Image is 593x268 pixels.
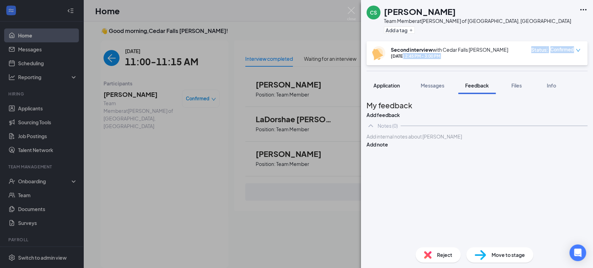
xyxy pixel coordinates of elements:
[421,82,444,89] span: Messages
[391,46,508,53] div: with Cedar Falls [PERSON_NAME]
[531,46,548,53] div: Status :
[547,82,556,89] span: Info
[550,46,574,53] span: Confirmed
[579,6,587,14] svg: Ellipses
[511,82,522,89] span: Files
[366,111,400,119] button: Add feedback
[366,122,375,130] svg: ChevronUp
[384,17,571,24] div: Team Member at [PERSON_NAME] of [GEOGRAPHIC_DATA], [GEOGRAPHIC_DATA]
[366,100,412,111] h2: My feedback
[370,9,377,16] div: CS
[465,82,489,89] span: Feedback
[391,47,433,53] b: Second interview
[492,251,525,259] span: Move to stage
[366,141,388,148] button: Add note
[576,48,580,53] span: down
[391,53,508,59] div: [DATE] 2:45 PM - 3:00 PM
[437,251,452,259] span: Reject
[569,244,586,261] div: Open Intercom Messenger
[384,26,415,34] button: PlusAdd a tag
[384,6,456,17] h1: [PERSON_NAME]
[409,28,413,32] svg: Plus
[373,82,400,89] span: Application
[378,122,398,129] div: Notes (0)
